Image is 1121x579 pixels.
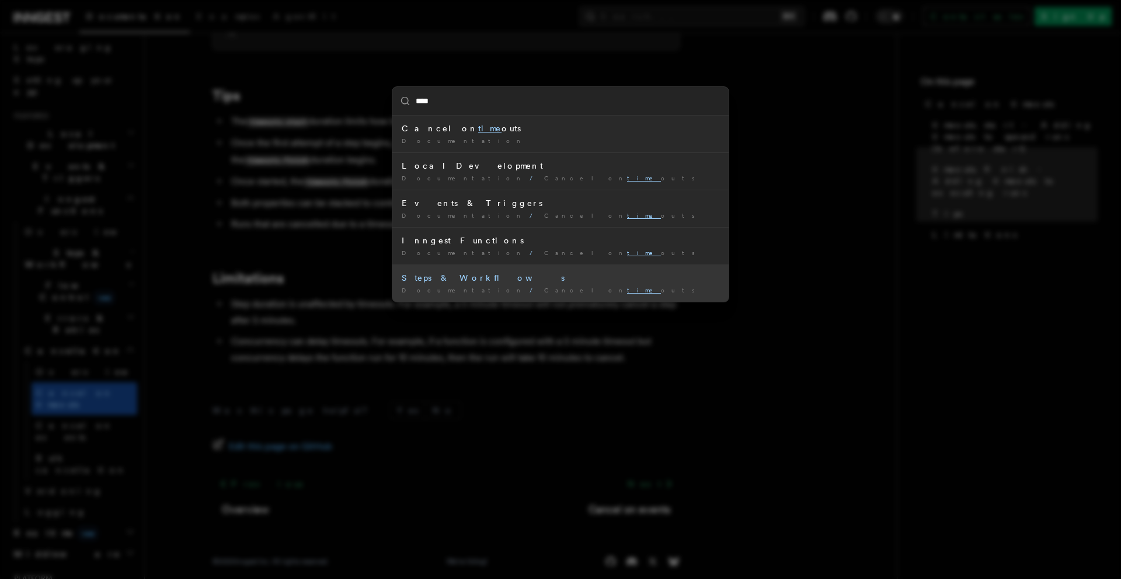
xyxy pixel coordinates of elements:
div: Local Development [402,160,719,172]
mark: time [627,175,661,182]
mark: time [627,287,661,294]
mark: time [627,212,661,219]
mark: time [627,249,661,256]
div: Cancel on outs [402,123,719,134]
span: / [530,287,539,294]
div: Steps & Workflows [402,272,719,284]
span: Documentation [402,287,525,294]
span: Cancel on outs [544,249,702,256]
div: Events & Triggers [402,197,719,209]
div: Inngest Functions [402,235,719,246]
mark: time [478,124,502,133]
span: Cancel on outs [544,287,702,294]
span: / [530,175,539,182]
span: Documentation [402,249,525,256]
span: Cancel on outs [544,175,702,182]
span: Documentation [402,137,525,144]
span: / [530,212,539,219]
span: / [530,249,539,256]
span: Documentation [402,175,525,182]
span: Documentation [402,212,525,219]
span: Cancel on outs [544,212,702,219]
